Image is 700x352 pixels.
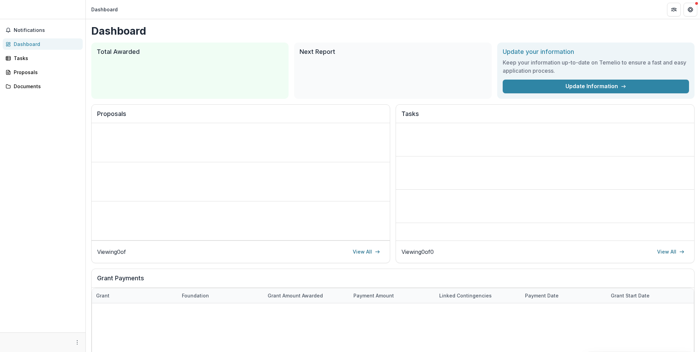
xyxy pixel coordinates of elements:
[14,55,77,62] div: Tasks
[684,3,697,16] button: Get Help
[3,67,83,78] a: Proposals
[653,246,689,257] a: View All
[97,48,283,56] h2: Total Awarded
[667,3,681,16] button: Partners
[349,246,384,257] a: View All
[91,6,118,13] div: Dashboard
[3,81,83,92] a: Documents
[300,48,486,56] h2: Next Report
[503,58,689,75] h3: Keep your information up-to-date on Temelio to ensure a fast and easy application process.
[91,25,695,37] h1: Dashboard
[89,4,120,14] nav: breadcrumb
[3,25,83,36] button: Notifications
[73,338,81,347] button: More
[3,52,83,64] a: Tasks
[401,110,689,123] h2: Tasks
[503,80,689,93] a: Update Information
[14,83,77,90] div: Documents
[97,110,384,123] h2: Proposals
[14,40,77,48] div: Dashboard
[97,274,689,288] h2: Grant Payments
[14,27,80,33] span: Notifications
[14,69,77,76] div: Proposals
[401,248,434,256] p: Viewing 0 of 0
[97,248,126,256] p: Viewing 0 of
[503,48,689,56] h2: Update your information
[3,38,83,50] a: Dashboard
